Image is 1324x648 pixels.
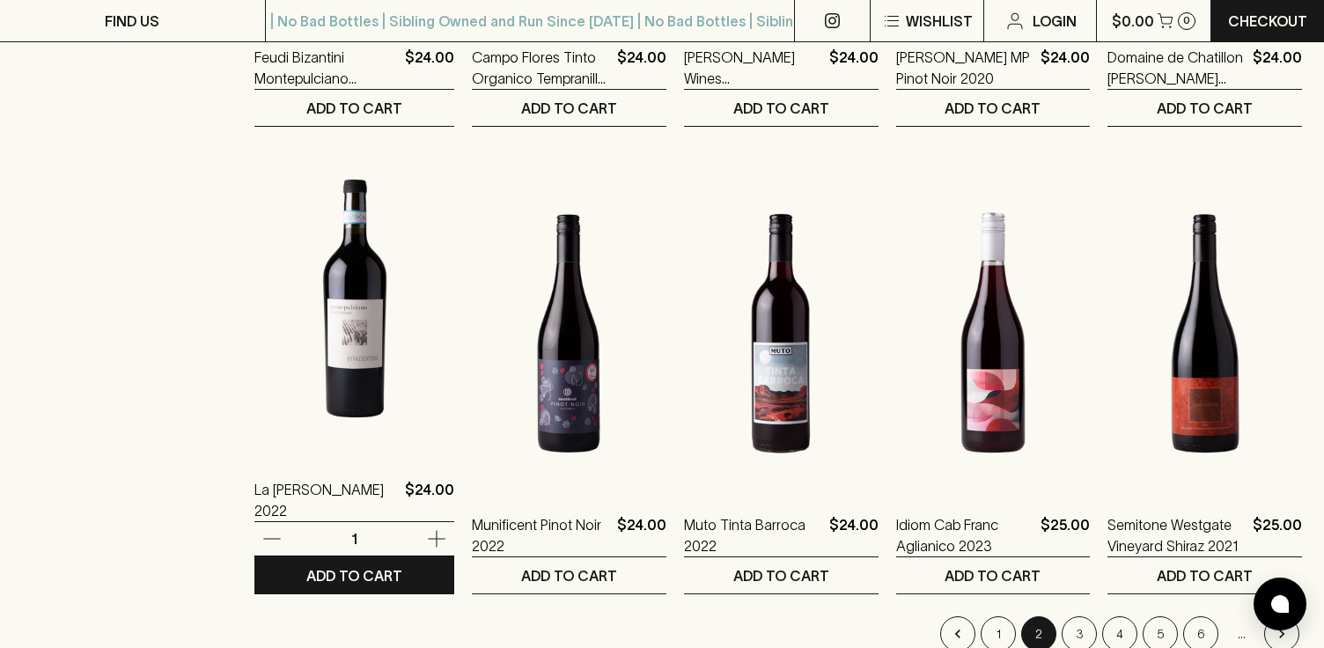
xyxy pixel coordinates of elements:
[254,90,454,126] button: ADD TO CART
[1107,514,1246,556] a: Semitone Westgate Vineyard Shiraz 2021
[1253,514,1302,556] p: $25.00
[1253,47,1302,89] p: $24.00
[684,90,879,126] button: ADD TO CART
[472,47,610,89] a: Campo Flores Tinto Organico Tempranillo Syrah 2021
[1228,11,1307,32] p: Checkout
[896,47,1034,89] a: [PERSON_NAME] MP Pinot Noir 2020
[472,514,610,556] a: Munificent Pinot Noir 2022
[1112,11,1154,32] p: $0.00
[896,90,1091,126] button: ADD TO CART
[334,529,376,549] p: 1
[829,47,879,89] p: $24.00
[1107,90,1302,126] button: ADD TO CART
[254,144,454,453] img: La Valentina Montepulciano 2022
[254,479,398,521] a: La [PERSON_NAME] 2022
[1157,98,1253,119] p: ADD TO CART
[617,514,666,556] p: $24.00
[896,180,1091,488] img: Idiom Cab Franc Aglianico 2023
[472,557,666,593] button: ADD TO CART
[1033,11,1077,32] p: Login
[1041,514,1090,556] p: $25.00
[733,565,829,586] p: ADD TO CART
[1107,180,1302,488] img: Semitone Westgate Vineyard Shiraz 2021
[896,557,1091,593] button: ADD TO CART
[684,514,822,556] a: Muto Tinta Barroca 2022
[405,479,454,521] p: $24.00
[1271,595,1289,613] img: bubble-icon
[1041,47,1090,89] p: $24.00
[684,557,879,593] button: ADD TO CART
[945,565,1041,586] p: ADD TO CART
[1107,557,1302,593] button: ADD TO CART
[472,90,666,126] button: ADD TO CART
[254,47,398,89] a: Feudi Bizantini Montepulciano d’Abruzzo [GEOGRAPHIC_DATA][PERSON_NAME] 2022
[684,180,879,488] img: Muto Tinta Barroca 2022
[306,98,402,119] p: ADD TO CART
[1183,16,1190,26] p: 0
[254,557,454,593] button: ADD TO CART
[1107,47,1246,89] a: Domaine de Chatillon [PERSON_NAME] Mondeuse 2020
[521,565,617,586] p: ADD TO CART
[617,47,666,89] p: $24.00
[105,11,159,32] p: FIND US
[521,98,617,119] p: ADD TO CART
[829,514,879,556] p: $24.00
[945,98,1041,119] p: ADD TO CART
[405,47,454,89] p: $24.00
[906,11,973,32] p: Wishlist
[733,98,829,119] p: ADD TO CART
[472,180,666,488] img: Munificent Pinot Noir 2022
[684,47,822,89] a: [PERSON_NAME] Wines [PERSON_NAME] Sangiovese 2021
[306,565,402,586] p: ADD TO CART
[1157,565,1253,586] p: ADD TO CART
[896,514,1034,556] a: Idiom Cab Franc Aglianico 2023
